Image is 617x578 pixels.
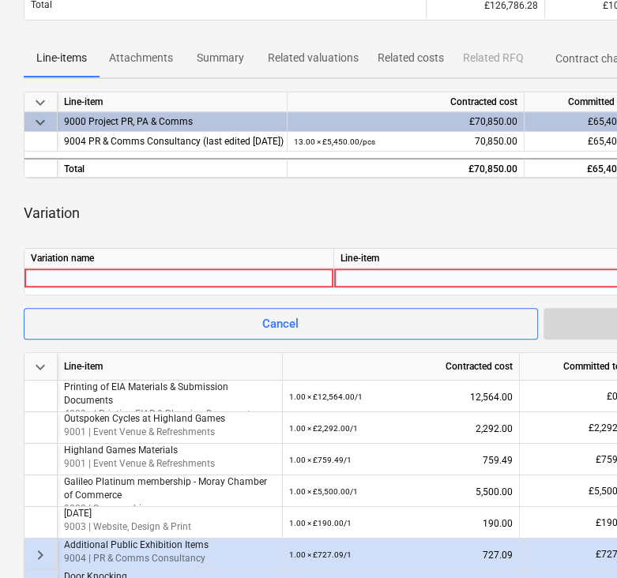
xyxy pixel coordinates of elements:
[289,456,352,464] small: 1.00 × £759.49 / 1
[64,412,276,426] p: Outspoken Cycles at Highland Games
[64,457,276,471] p: 9001 | Event Venue & Refreshments
[289,507,513,539] div: 190.00
[24,308,538,340] button: Cancel
[268,50,359,66] p: Related valuations
[378,50,444,66] p: Related costs
[64,381,276,407] p: Printing of EIA Materials & Submission Documents
[262,313,299,334] div: Cancel
[289,412,513,445] div: 2,292.00
[64,132,280,152] div: 9004 PR & Comms Consultancy (last edited [DATE])
[64,407,276,421] p: 4009a | Printing EIAR & Planning Documents
[289,381,513,413] div: 12,564.00
[58,92,288,112] div: Line-item
[64,539,276,552] p: Additional Public Exhibition Items
[289,475,513,508] div: 5,500.00
[294,137,375,146] small: 13.00 × £5,450.00 / pcs
[64,502,276,516] p: 9002 | Sponsorship
[64,507,276,520] p: [DATE]
[288,158,525,178] div: £70,850.00
[24,204,80,223] p: Variation
[64,444,276,457] p: Highland Games Materials
[64,520,276,534] p: 9003 | Website, Design & Print
[109,50,173,66] p: Attachments
[288,92,525,112] div: Contracted cost
[289,487,358,496] small: 1.00 × £5,500.00 / 1
[289,444,513,476] div: 759.49
[31,93,50,112] span: keyboard_arrow_down
[64,552,276,565] p: 9004 | PR & Comms Consultancy
[192,50,249,66] p: Summary
[24,249,334,268] div: Variation name
[64,426,276,439] p: 9001 | Event Venue & Refreshments
[283,353,520,381] div: Contracted cost
[294,132,517,152] div: 70,850.00
[289,539,513,571] div: 727.09
[58,353,283,381] div: Line-item
[289,424,358,433] small: 1.00 × £2,292.00 / 1
[538,502,617,578] iframe: Chat Widget
[31,546,50,565] span: keyboard_arrow_right
[64,112,280,132] div: 9000 Project PR, PA & Comms
[31,358,50,377] span: keyboard_arrow_down
[289,519,352,527] small: 1.00 × £190.00 / 1
[288,112,525,132] div: £70,850.00
[289,392,363,401] small: 1.00 × £12,564.00 / 1
[58,158,288,178] div: Total
[289,550,352,559] small: 1.00 × £727.09 / 1
[31,113,50,132] span: keyboard_arrow_down
[33,50,90,66] p: Line-items
[64,475,276,502] p: Galileo Platinum membership - Moray Chamber of Commerce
